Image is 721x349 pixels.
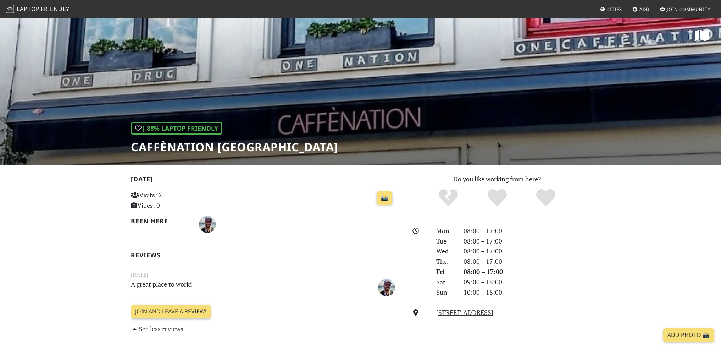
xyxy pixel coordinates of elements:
[459,236,595,246] div: 08:00 – 17:00
[459,256,595,267] div: 08:00 – 17:00
[377,191,392,205] a: 📸
[6,5,14,13] img: LaptopFriendly
[436,308,493,317] a: [STREET_ADDRESS]
[424,188,473,208] div: No
[131,251,395,259] h2: Reviews
[199,216,216,233] img: 1065-carlos.jpg
[657,3,713,16] a: Join Community
[131,140,338,154] h1: Caffènation [GEOGRAPHIC_DATA]
[639,6,650,12] span: Add
[459,277,595,287] div: 09:00 – 18:00
[131,190,213,211] p: Visits: 2 Vibes: 0
[131,325,184,333] a: See less reviews
[432,226,459,236] div: Mon
[432,236,459,246] div: Tue
[131,122,222,135] div: | 88% Laptop Friendly
[404,174,590,184] p: Do you like working from here?
[607,6,622,12] span: Cities
[378,282,395,291] span: Carlos Monteiro
[127,270,400,279] small: [DATE]
[131,217,191,225] h2: Been here
[131,175,395,186] h2: [DATE]
[432,277,459,287] div: Sat
[127,279,354,295] p: A great place to work!
[459,267,595,277] div: 08:00 – 17:00
[630,3,653,16] a: Add
[459,287,595,298] div: 10:00 – 18:00
[473,188,522,208] div: Yes
[199,219,216,228] span: Carlos Monteiro
[432,267,459,277] div: Fri
[17,5,40,13] span: Laptop
[432,287,459,298] div: Sun
[432,246,459,256] div: Wed
[378,279,395,296] img: 1065-carlos.jpg
[432,256,459,267] div: Thu
[459,246,595,256] div: 08:00 – 17:00
[131,305,211,318] a: Join and leave a review!
[41,5,69,13] span: Friendly
[663,328,714,342] a: Add Photo 📸
[521,188,570,208] div: Definitely!
[459,226,595,236] div: 08:00 – 17:00
[667,6,710,12] span: Join Community
[597,3,625,16] a: Cities
[6,3,70,16] a: LaptopFriendly LaptopFriendly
